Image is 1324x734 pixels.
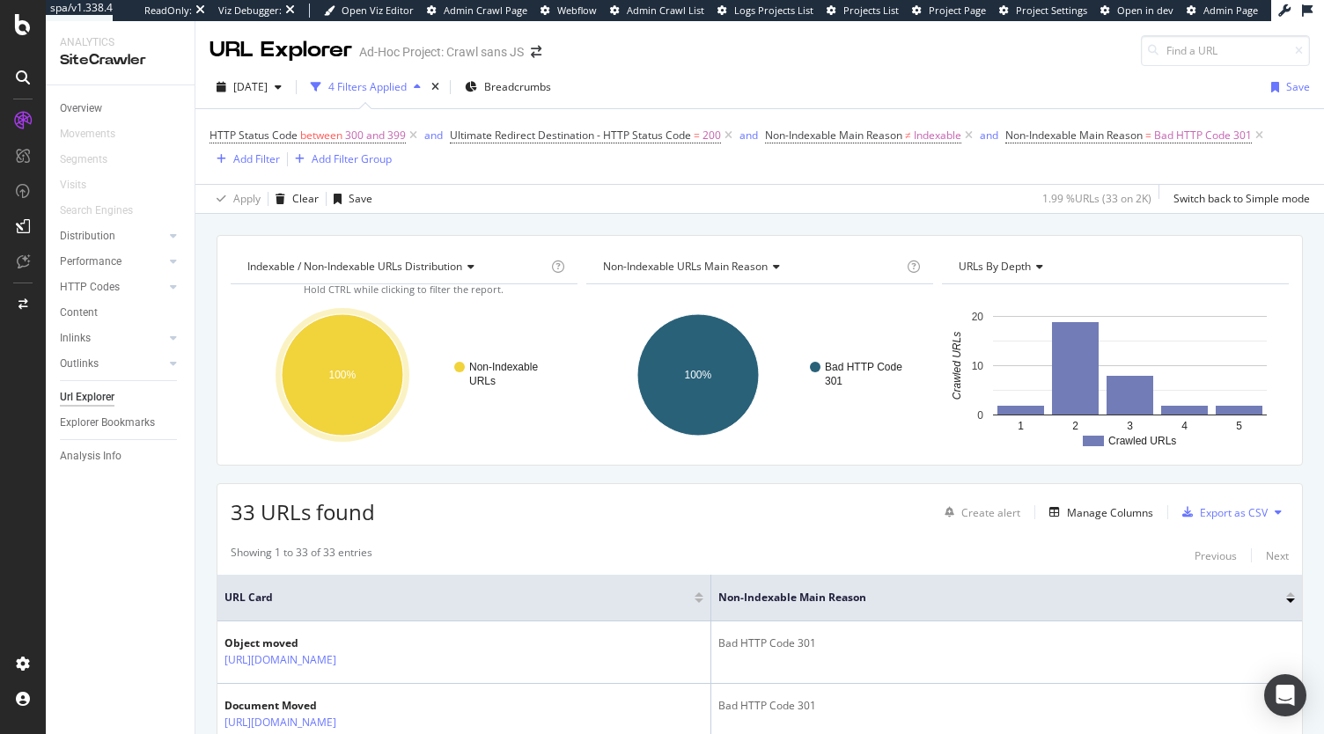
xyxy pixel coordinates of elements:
a: Overview [60,99,182,118]
span: Open in dev [1117,4,1173,17]
span: Indexable / Non-Indexable URLs distribution [247,259,462,274]
text: URLs [469,375,496,387]
span: Project Settings [1016,4,1087,17]
span: Admin Page [1203,4,1258,17]
a: Project Page [912,4,986,18]
h4: URLs by Depth [955,253,1273,281]
text: 100% [684,369,711,381]
div: Movements [60,125,115,143]
a: Open in dev [1100,4,1173,18]
div: SiteCrawler [60,50,180,70]
button: Add Filter [210,149,280,170]
div: Object moved [224,635,374,651]
div: Performance [60,253,121,271]
span: HTTP Status Code [210,128,298,143]
div: 1.99 % URLs ( 33 on 2K ) [1042,191,1151,206]
a: Admin Crawl List [610,4,704,18]
div: URL Explorer [210,35,352,65]
text: 1 [1018,420,1024,432]
div: Overview [60,99,102,118]
a: Open Viz Editor [324,4,414,18]
div: Switch back to Simple mode [1173,191,1310,206]
span: Non-Indexable Main Reason [765,128,902,143]
button: Switch back to Simple mode [1166,185,1310,213]
div: arrow-right-arrow-left [531,46,541,58]
button: [DATE] [210,73,289,101]
div: Analytics [60,35,180,50]
span: Admin Crawl List [627,4,704,17]
span: Non-Indexable URLs Main Reason [603,259,768,274]
svg: A chart. [231,298,573,451]
div: HTTP Codes [60,278,120,297]
span: = [1145,128,1151,143]
a: Admin Page [1187,4,1258,18]
h4: Non-Indexable URLs Main Reason [599,253,903,281]
button: Create alert [938,498,1020,526]
span: 300 and 399 [345,123,406,148]
div: Viz Debugger: [218,4,282,18]
div: times [428,78,443,96]
a: Project Settings [999,4,1087,18]
button: Clear [268,185,319,213]
button: Manage Columns [1042,502,1153,523]
button: Next [1266,545,1289,566]
div: Bad HTTP Code 301 [718,698,1295,714]
span: URL Card [224,590,690,606]
button: Previous [1195,545,1237,566]
span: Hold CTRL while clicking to filter the report. [304,283,504,296]
div: Distribution [60,227,115,246]
text: 100% [329,369,357,381]
input: Find a URL [1141,35,1310,66]
span: Open Viz Editor [342,4,414,17]
button: Save [327,185,372,213]
button: and [980,127,998,143]
span: Projects List [843,4,899,17]
span: Indexable [914,123,961,148]
div: Content [60,304,98,322]
span: Non-Indexable Main Reason [1005,128,1143,143]
div: Add Filter Group [312,151,392,166]
div: and [980,128,998,143]
text: 10 [972,360,984,372]
a: Performance [60,253,165,271]
span: = [694,128,700,143]
text: 20 [972,311,984,323]
span: Bad HTTP Code 301 [1154,123,1252,148]
a: Explorer Bookmarks [60,414,182,432]
text: Crawled URLs [951,332,963,400]
text: 2 [1072,420,1078,432]
button: and [739,127,758,143]
div: Outlinks [60,355,99,373]
div: Visits [60,176,86,195]
div: and [739,128,758,143]
div: Save [1286,79,1310,94]
div: Document Moved [224,698,374,714]
text: 0 [977,409,983,422]
a: Inlinks [60,329,165,348]
span: URLs by Depth [959,259,1031,274]
span: ≠ [905,128,911,143]
div: Showing 1 to 33 of 33 entries [231,545,372,566]
a: Content [60,304,182,322]
button: Breadcrumbs [458,73,558,101]
a: Analysis Info [60,447,182,466]
div: ReadOnly: [144,4,192,18]
svg: A chart. [942,298,1284,451]
a: Projects List [827,4,899,18]
text: 301 [825,375,842,387]
span: 33 URLs found [231,497,375,526]
a: Visits [60,176,104,195]
div: Clear [292,191,319,206]
div: Analysis Info [60,447,121,466]
span: 2025 Oct. 7th [233,79,268,94]
svg: A chart. [586,298,929,451]
div: Explorer Bookmarks [60,414,155,432]
button: Apply [210,185,261,213]
div: Apply [233,191,261,206]
a: Search Engines [60,202,151,220]
a: Distribution [60,227,165,246]
a: [URL][DOMAIN_NAME] [224,651,336,669]
a: HTTP Codes [60,278,165,297]
span: between [300,128,342,143]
